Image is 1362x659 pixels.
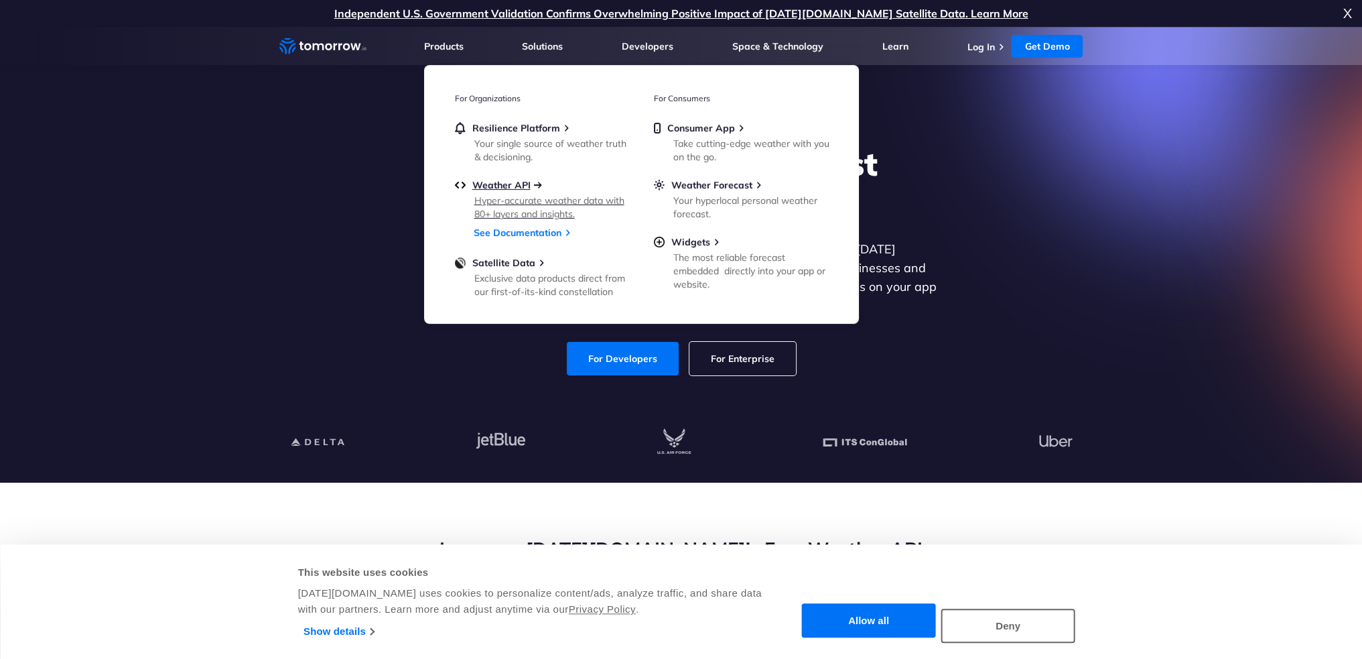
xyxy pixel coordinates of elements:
[654,122,661,134] img: mobile.svg
[654,236,665,248] img: plus-circle.svg
[967,41,994,53] a: Log In
[455,257,629,296] a: Satellite DataExclusive data products direct from our first-of-its-kind constellation
[673,251,829,291] div: The most reliable forecast embedded directly into your app or website.
[455,122,629,161] a: Resilience PlatformYour single source of weather truth & decisioning.
[279,536,1083,562] h2: Leverage [DATE][DOMAIN_NAME]’s Free Weather API
[654,179,828,218] a: Weather ForecastYour hyperlocal personal weather forecast.
[474,194,630,221] div: Hyper-accurate weather data with 80+ layers and insights.
[474,137,630,164] div: Your single source of weather truth & decisioning.
[941,609,1075,643] button: Deny
[673,137,829,164] div: Take cutting-edge weather with you on the go.
[472,122,560,134] span: Resilience Platform
[654,122,828,161] a: Consumer AppTake cutting-edge weather with you on the go.
[673,194,829,221] div: Your hyperlocal personal weather forecast.
[474,272,630,298] div: Exclusive data products direct from our first-of-its-kind constellation
[424,40,464,52] a: Products
[303,621,374,642] a: Show details
[567,342,679,375] a: For Developers
[455,93,629,103] h3: For Organizations
[298,585,764,617] div: [DATE][DOMAIN_NAME] uses cookies to personalize content/ads, analyze traffic, and share data with...
[455,122,466,134] img: bell.svg
[472,179,531,191] span: Weather API
[423,240,940,315] p: Get reliable and precise weather data through our free API. Count on [DATE][DOMAIN_NAME] for quic...
[654,179,665,191] img: sun.svg
[667,122,735,134] span: Consumer App
[622,40,673,52] a: Developers
[654,93,828,103] h3: For Consumers
[334,7,1028,20] a: Independent U.S. Government Validation Confirms Overwhelming Positive Impact of [DATE][DOMAIN_NAM...
[689,342,796,375] a: For Enterprise
[423,143,940,224] h1: Explore the World’s Best Weather API
[671,179,752,191] span: Weather Forecast
[671,236,710,248] span: Widgets
[654,236,828,288] a: WidgetsThe most reliable forecast embedded directly into your app or website.
[1011,35,1083,58] a: Get Demo
[455,179,629,218] a: Weather APIHyper-accurate weather data with 80+ layers and insights.
[522,40,563,52] a: Solutions
[279,36,366,56] a: Home link
[474,227,561,239] a: See Documentation
[455,257,466,269] img: satellite-data-menu.png
[882,40,908,52] a: Learn
[802,604,936,638] button: Allow all
[455,179,466,191] img: api.svg
[472,257,535,269] span: Satellite Data
[569,603,636,615] a: Privacy Policy
[298,564,764,581] div: This website uses cookies
[732,40,823,52] a: Space & Technology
